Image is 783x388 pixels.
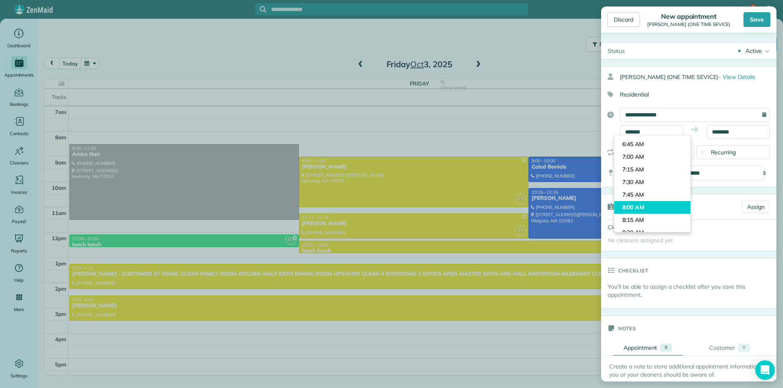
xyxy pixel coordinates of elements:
[608,283,776,299] p: You’ll be able to assign a checklist after you save this appointment.
[601,88,770,101] div: Residential
[645,12,733,20] div: New appointment
[614,151,690,163] li: 7:00 AM
[614,163,690,176] li: 7:15 AM
[743,12,770,27] div: Save
[601,43,631,59] div: Status
[624,344,657,352] div: Appointment
[614,176,690,189] li: 7:30 AM
[709,344,735,352] div: Customer
[700,151,706,156] input: Recurring
[711,149,736,156] span: Recurring
[601,220,658,235] div: Cleaners
[755,360,775,380] div: Open Intercom Messenger
[723,73,756,81] span: View Details
[609,362,768,379] p: Create a note to store additional appointment information you or your cleaners should be aware of.
[607,12,640,27] div: Discard
[614,138,690,151] li: 6:45 AM
[614,226,690,239] li: 8:30 AM
[608,237,673,244] span: No cleaners assigned yet
[620,70,776,84] div: [PERSON_NAME] (ONE TIME SEVICE)
[738,344,750,352] div: 0
[614,189,690,201] li: 7:45 AM
[745,47,762,55] div: Active
[719,73,720,81] span: ·
[645,22,733,27] div: [PERSON_NAME] (ONE TIME SEVICE)
[742,201,770,213] a: Assign
[660,344,672,352] div: 0
[614,201,690,214] li: 8:00 AM
[618,258,648,283] h3: Checklist
[614,214,690,226] li: 8:15 AM
[618,316,636,340] h3: Notes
